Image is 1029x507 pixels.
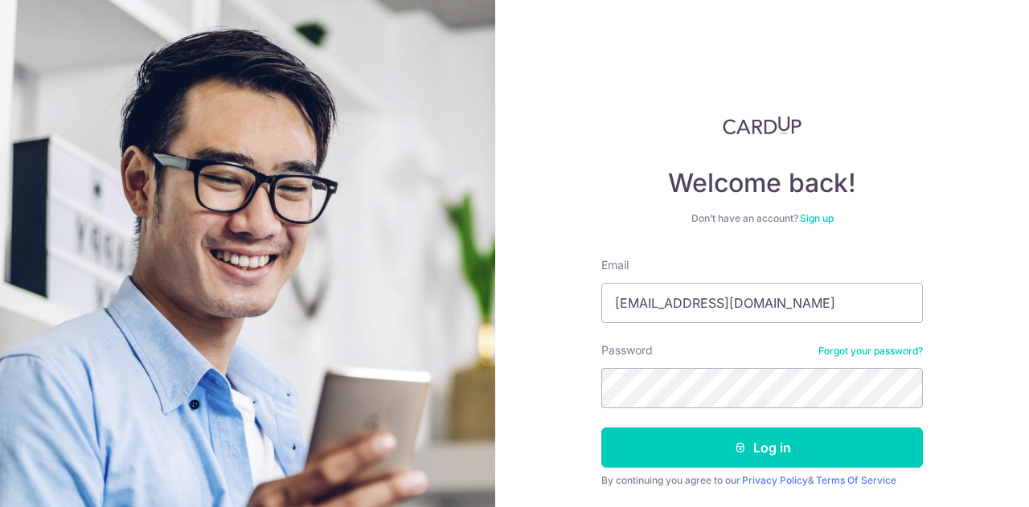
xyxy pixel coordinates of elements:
[723,116,801,135] img: CardUp Logo
[601,257,629,273] label: Email
[601,474,923,487] div: By continuing you agree to our &
[818,345,923,358] a: Forgot your password?
[742,474,808,486] a: Privacy Policy
[601,212,923,225] div: Don’t have an account?
[601,283,923,323] input: Enter your Email
[601,342,653,358] label: Password
[800,212,834,224] a: Sign up
[816,474,896,486] a: Terms Of Service
[601,427,923,468] button: Log in
[601,167,923,199] h4: Welcome back!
